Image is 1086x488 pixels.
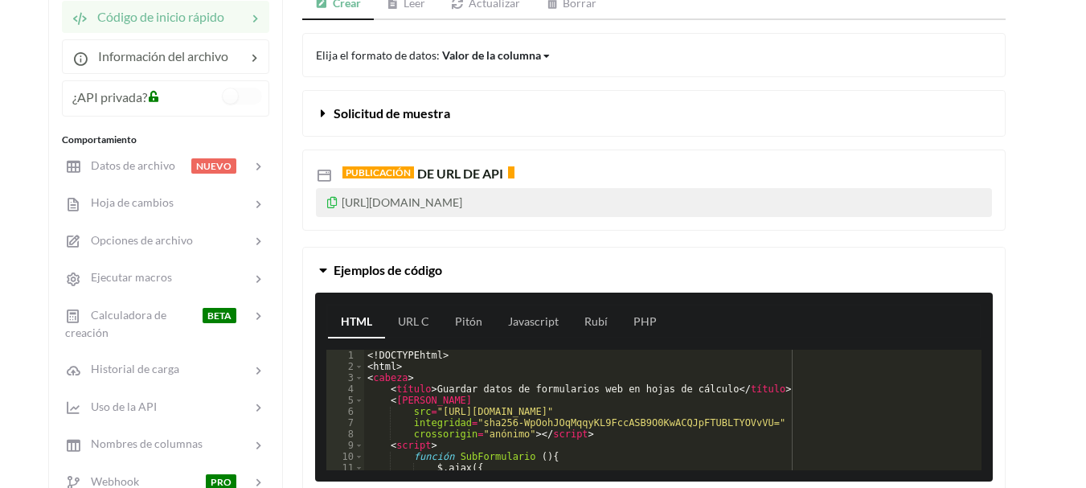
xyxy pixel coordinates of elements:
[91,362,179,375] font: Historial de carga
[196,160,232,172] font: NUEVO
[72,89,147,105] font: ¿API privada?
[348,440,354,451] font: 9
[91,233,193,247] font: Opciones de archivo
[348,417,354,429] font: 7
[584,314,608,328] font: Rubí
[91,400,157,413] font: Uso de la API
[342,195,462,209] font: [URL][DOMAIN_NAME]
[442,48,541,62] font: Valor de la columna
[91,474,139,488] font: Webhook
[348,350,354,361] font: 1
[211,476,232,488] font: PRO
[346,166,411,178] font: PUBLICACIÓN
[91,437,203,450] font: Nombres de columnas
[342,462,354,474] font: 11
[341,314,372,328] font: HTML
[303,248,1005,293] button: Ejemplos de código
[348,395,354,406] font: 5
[91,158,175,172] font: Datos de archivo
[316,48,440,62] font: Elija el formato de datos:
[342,451,354,462] font: 10
[348,383,354,395] font: 4
[348,429,354,440] font: 8
[303,91,1005,136] button: Solicitud de muestra
[348,406,354,417] font: 6
[633,314,657,328] font: PHP
[98,48,228,64] font: Información del archivo
[348,361,354,372] font: 2
[334,105,450,121] font: Solicitud de muestra
[207,310,232,322] font: BETA
[62,133,137,146] font: Comportamiento
[97,9,224,24] font: Código de inicio rápido
[455,314,482,328] font: Pitón
[348,372,354,383] font: 3
[334,262,442,277] font: Ejemplos de código
[417,166,503,181] font: DE URL DE API
[91,195,174,209] font: Hoja de cambios
[398,314,429,328] font: URL C
[508,314,559,328] font: Javascript
[65,308,166,339] font: Calculadora de creación
[91,270,172,284] font: Ejecutar macros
